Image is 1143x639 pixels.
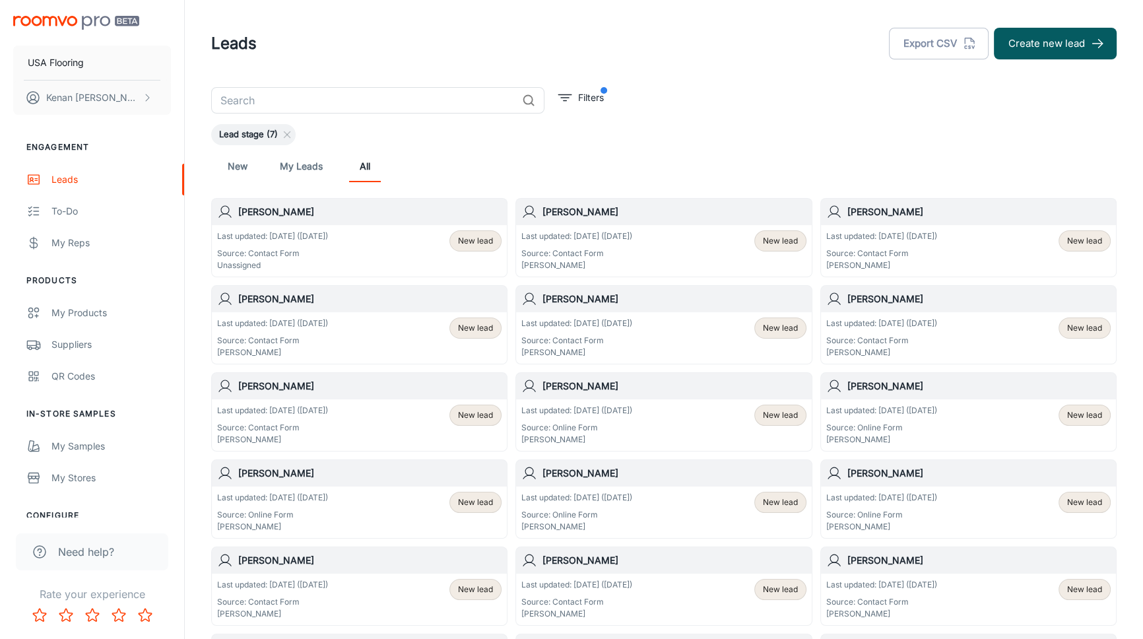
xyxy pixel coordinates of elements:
[458,584,493,595] span: New lead
[521,608,632,620] p: [PERSON_NAME]
[521,509,632,521] p: Source: Online Form
[1067,235,1102,247] span: New lead
[211,198,507,277] a: [PERSON_NAME]Last updated: [DATE] ([DATE])Source: Contact FormUnassignedNew lead
[222,151,253,182] a: New
[238,205,502,219] h6: [PERSON_NAME]
[11,586,174,602] p: Rate your experience
[238,379,502,393] h6: [PERSON_NAME]
[826,608,937,620] p: [PERSON_NAME]
[820,198,1117,277] a: [PERSON_NAME]Last updated: [DATE] ([DATE])Source: Contact Form[PERSON_NAME]New lead
[217,596,328,608] p: Source: Contact Form
[578,90,604,105] p: Filters
[521,347,632,358] p: [PERSON_NAME]
[542,292,806,306] h6: [PERSON_NAME]
[217,608,328,620] p: [PERSON_NAME]
[826,318,937,329] p: Last updated: [DATE] ([DATE])
[826,248,937,259] p: Source: Contact Form
[280,151,323,182] a: My Leads
[217,405,328,417] p: Last updated: [DATE] ([DATE])
[826,521,937,533] p: [PERSON_NAME]
[458,496,493,508] span: New lead
[217,230,328,242] p: Last updated: [DATE] ([DATE])
[826,579,937,591] p: Last updated: [DATE] ([DATE])
[521,248,632,259] p: Source: Contact Form
[211,285,507,364] a: [PERSON_NAME]Last updated: [DATE] ([DATE])Source: Contact Form[PERSON_NAME]New lead
[217,259,328,271] p: Unassigned
[51,439,171,454] div: My Samples
[542,379,806,393] h6: [PERSON_NAME]
[542,466,806,481] h6: [PERSON_NAME]
[847,553,1111,568] h6: [PERSON_NAME]
[211,459,507,539] a: [PERSON_NAME]Last updated: [DATE] ([DATE])Source: Online Form[PERSON_NAME]New lead
[28,55,84,70] p: USA Flooring
[521,434,632,446] p: [PERSON_NAME]
[763,322,798,334] span: New lead
[1067,584,1102,595] span: New lead
[217,248,328,259] p: Source: Contact Form
[132,602,158,628] button: Rate 5 star
[217,492,328,504] p: Last updated: [DATE] ([DATE])
[1067,322,1102,334] span: New lead
[889,28,989,59] button: Export CSV
[51,172,171,187] div: Leads
[51,306,171,320] div: My Products
[211,32,257,55] h1: Leads
[238,553,502,568] h6: [PERSON_NAME]
[46,90,139,105] p: Kenan [PERSON_NAME]
[217,434,328,446] p: [PERSON_NAME]
[826,422,937,434] p: Source: Online Form
[994,28,1117,59] button: Create new lead
[542,205,806,219] h6: [PERSON_NAME]
[521,230,632,242] p: Last updated: [DATE] ([DATE])
[217,579,328,591] p: Last updated: [DATE] ([DATE])
[521,405,632,417] p: Last updated: [DATE] ([DATE])
[211,547,507,626] a: [PERSON_NAME]Last updated: [DATE] ([DATE])Source: Contact Form[PERSON_NAME]New lead
[826,509,937,521] p: Source: Online Form
[1067,496,1102,508] span: New lead
[521,318,632,329] p: Last updated: [DATE] ([DATE])
[217,347,328,358] p: [PERSON_NAME]
[53,602,79,628] button: Rate 2 star
[521,335,632,347] p: Source: Contact Form
[217,422,328,434] p: Source: Contact Form
[820,285,1117,364] a: [PERSON_NAME]Last updated: [DATE] ([DATE])Source: Contact Form[PERSON_NAME]New lead
[13,81,171,115] button: Kenan [PERSON_NAME]
[51,471,171,485] div: My Stores
[515,547,812,626] a: [PERSON_NAME]Last updated: [DATE] ([DATE])Source: Contact Form[PERSON_NAME]New lead
[26,602,53,628] button: Rate 1 star
[217,335,328,347] p: Source: Contact Form
[515,285,812,364] a: [PERSON_NAME]Last updated: [DATE] ([DATE])Source: Contact Form[PERSON_NAME]New lead
[826,335,937,347] p: Source: Contact Form
[217,509,328,521] p: Source: Online Form
[13,46,171,80] button: USA Flooring
[555,87,607,108] button: filter
[826,259,937,271] p: [PERSON_NAME]
[13,16,139,30] img: Roomvo PRO Beta
[521,492,632,504] p: Last updated: [DATE] ([DATE])
[826,596,937,608] p: Source: Contact Form
[847,292,1111,306] h6: [PERSON_NAME]
[217,318,328,329] p: Last updated: [DATE] ([DATE])
[51,337,171,352] div: Suppliers
[51,204,171,219] div: To-do
[847,379,1111,393] h6: [PERSON_NAME]
[826,230,937,242] p: Last updated: [DATE] ([DATE])
[349,151,381,182] a: All
[217,521,328,533] p: [PERSON_NAME]
[211,87,517,114] input: Search
[521,596,632,608] p: Source: Contact Form
[458,322,493,334] span: New lead
[238,292,502,306] h6: [PERSON_NAME]
[211,124,296,145] div: Lead stage (7)
[238,466,502,481] h6: [PERSON_NAME]
[542,553,806,568] h6: [PERSON_NAME]
[211,372,507,452] a: [PERSON_NAME]Last updated: [DATE] ([DATE])Source: Contact Form[PERSON_NAME]New lead
[51,236,171,250] div: My Reps
[826,347,937,358] p: [PERSON_NAME]
[826,492,937,504] p: Last updated: [DATE] ([DATE])
[847,205,1111,219] h6: [PERSON_NAME]
[458,409,493,421] span: New lead
[1067,409,1102,421] span: New lead
[521,579,632,591] p: Last updated: [DATE] ([DATE])
[826,405,937,417] p: Last updated: [DATE] ([DATE])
